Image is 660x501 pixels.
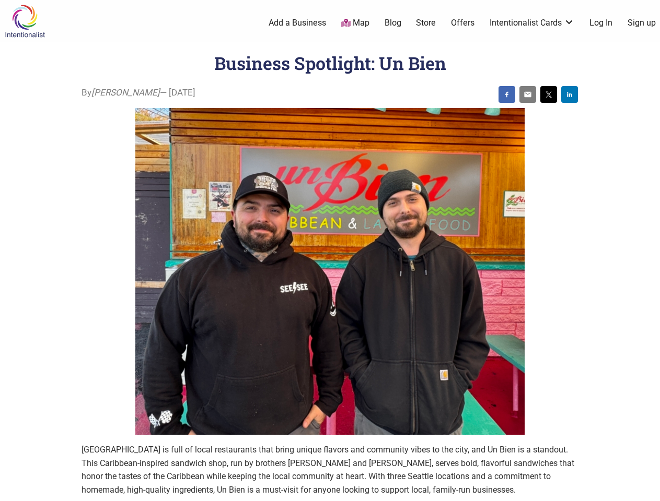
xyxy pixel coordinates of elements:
[91,87,160,98] i: [PERSON_NAME]
[565,90,574,99] img: linkedin sharing button
[545,90,553,99] img: twitter sharing button
[451,17,474,29] a: Offers
[82,86,195,100] span: By — [DATE]
[628,17,656,29] a: Sign up
[82,445,574,495] span: [GEOGRAPHIC_DATA] is full of local restaurants that bring unique flavors and community vibes to t...
[269,17,326,29] a: Add a Business
[503,90,511,99] img: facebook sharing button
[490,17,574,29] a: Intentionalist Cards
[589,17,612,29] a: Log In
[341,17,369,29] a: Map
[214,51,446,75] h1: Business Spotlight: Un Bien
[385,17,401,29] a: Blog
[416,17,436,29] a: Store
[524,90,532,99] img: email sharing button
